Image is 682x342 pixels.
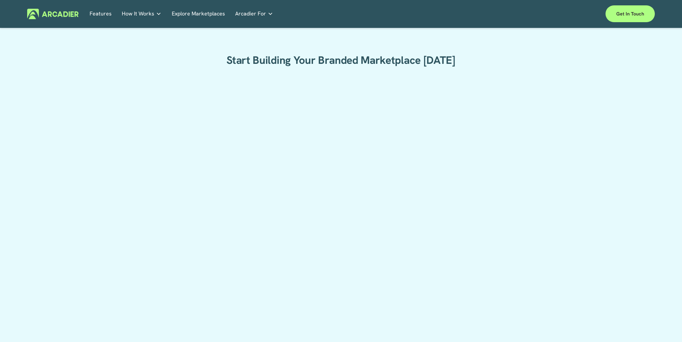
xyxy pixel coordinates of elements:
h2: Start Building Your Branded Marketplace [DATE] [205,54,477,67]
a: Get in touch [606,5,655,22]
a: Features [90,9,112,19]
a: folder dropdown [235,9,273,19]
a: Explore Marketplaces [172,9,225,19]
span: Arcadier For [235,9,266,18]
a: folder dropdown [122,9,161,19]
span: How It Works [122,9,154,18]
img: Arcadier [27,9,78,19]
